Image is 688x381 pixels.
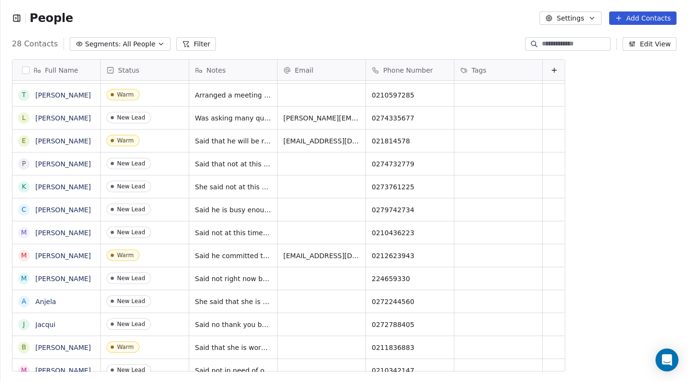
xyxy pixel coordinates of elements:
[195,205,271,215] span: Said he is busy enough but can check him with follow up messagies
[195,113,271,123] span: Was asking many questions such as which agents u were working with etc
[117,91,134,98] div: Warm
[372,366,448,375] span: 0210342147
[22,136,26,146] div: E
[372,251,448,261] span: 0212623943
[623,37,677,51] button: Edit View
[117,321,145,327] div: New Lead
[454,60,542,80] div: Tags
[35,114,91,122] a: [PERSON_NAME]
[35,252,91,260] a: [PERSON_NAME]
[372,159,448,169] span: 0274732779
[21,205,26,215] div: C
[118,65,140,75] span: Status
[22,159,26,169] div: P
[23,319,25,329] div: J
[195,136,271,146] span: Said that he will be reviewing marketing in the late September and we need to send him more info
[117,344,134,350] div: Warm
[21,250,27,261] div: M
[195,182,271,192] span: She said not at this stage, we should back in touch with her in a month
[35,160,91,168] a: [PERSON_NAME]
[35,183,91,191] a: [PERSON_NAME]
[206,65,226,75] span: Notes
[472,65,486,75] span: Tags
[12,81,101,372] div: grid
[295,65,313,75] span: Email
[372,320,448,329] span: 0272788405
[35,321,55,328] a: Jacqui
[609,11,677,25] button: Add Contacts
[117,114,145,121] div: New Lead
[21,296,26,306] div: A
[117,160,145,167] div: New Lead
[283,136,360,146] span: [EMAIL_ADDRESS][DOMAIN_NAME]
[195,251,271,261] span: Said he committed to spend budget for the next 6 months.will come back to him later
[117,367,145,373] div: New Lead
[21,228,27,238] div: M
[35,275,91,283] a: [PERSON_NAME]
[372,343,448,352] span: 0211836883
[21,365,27,375] div: M
[12,60,100,80] div: Full Name
[117,183,145,190] div: New Lead
[195,274,271,283] span: Said not right now but we can try in a month or so
[372,182,448,192] span: 0273761225
[372,136,448,146] span: 021814578
[372,297,448,306] span: 0272244560
[366,60,454,80] div: Phone Number
[117,252,134,259] div: Warm
[21,273,27,283] div: M
[35,229,91,237] a: [PERSON_NAME]
[35,91,91,99] a: [PERSON_NAME]
[117,206,145,213] div: New Lead
[117,298,145,305] div: New Lead
[35,344,91,351] a: [PERSON_NAME]
[30,11,73,25] span: People
[176,37,216,51] button: Filter
[22,113,26,123] div: L
[372,274,448,283] span: 224659330
[21,342,26,352] div: B
[372,205,448,215] span: 0279742734
[117,229,145,236] div: New Lead
[195,228,271,238] span: Said not at this time bit we can get back to them
[117,137,134,144] div: Warm
[278,60,365,80] div: Email
[21,182,26,192] div: K
[35,367,91,374] a: [PERSON_NAME]
[539,11,601,25] button: Settings
[195,366,271,375] span: Said not in need of our service but we can get back to him I think in a month
[189,60,277,80] div: Notes
[195,159,271,169] span: Said that not at this stage but maybe we can try later
[101,81,566,372] div: grid
[283,113,360,123] span: [PERSON_NAME][EMAIL_ADDRESS][PERSON_NAME][DOMAIN_NAME]
[35,206,91,214] a: [PERSON_NAME]
[85,39,121,49] span: Segments:
[195,343,271,352] span: Said that she is working part time and have a baby, so once she get back to normal she might need...
[195,320,271,329] span: Said no thank you but we can do a follow up request in a month
[22,90,26,100] div: T
[35,298,56,305] a: Anjela
[45,65,78,75] span: Full Name
[372,228,448,238] span: 0210436223
[372,90,448,100] span: 0210597285
[101,60,189,80] div: Status
[35,137,91,145] a: [PERSON_NAME]
[383,65,433,75] span: Phone Number
[12,38,58,50] span: 28 Contacts
[372,113,448,123] span: 0274335677
[195,90,271,100] span: Arranged a meeting 24.08 at 1;15
[123,39,155,49] span: All People
[195,297,271,306] span: She said that she is not taken on any additional cost
[283,251,360,261] span: [EMAIL_ADDRESS][DOMAIN_NAME]
[117,275,145,282] div: New Lead
[656,348,678,371] div: Open Intercom Messenger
